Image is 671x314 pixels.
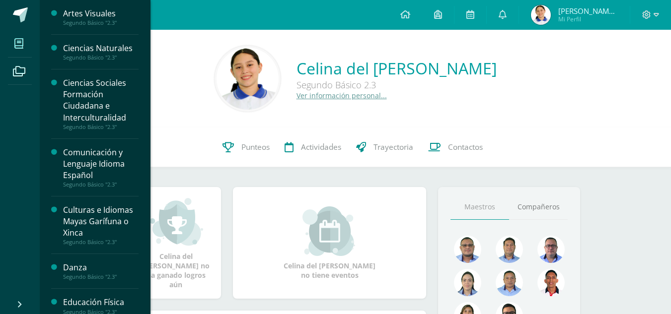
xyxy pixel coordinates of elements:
[63,297,139,308] div: Educación Física
[297,79,497,91] div: Segundo Básico 2.3
[421,127,490,167] a: Contactos
[63,147,139,181] div: Comunicación y Lenguaje Idioma Español
[454,269,481,296] img: 375aecfb130304131abdbe7791f44736.png
[297,91,387,100] a: Ver información personal...
[141,197,211,289] div: Celina del [PERSON_NAME] no ha ganado logros aún
[63,8,139,26] a: Artes VisualesSegundo Básico "2.3"
[63,204,139,246] a: Culturas e Idiomas Mayas Garífuna o XincaSegundo Básico "2.3"
[63,43,139,61] a: Ciencias NaturalesSegundo Básico "2.3"
[531,5,551,25] img: 5085e44cdb9404f1d524c719e83a611b.png
[373,142,413,152] span: Trayectoria
[63,77,139,130] a: Ciencias Sociales Formación Ciudadana e InterculturalidadSegundo Básico "2.3"
[558,6,618,16] span: [PERSON_NAME] del [PERSON_NAME]
[277,127,349,167] a: Actividades
[63,239,139,246] div: Segundo Básico "2.3"
[217,48,279,110] img: 9b57375d3b6289a7b3c699e5a8487e31.png
[63,147,139,188] a: Comunicación y Lenguaje Idioma EspañolSegundo Básico "2.3"
[63,19,139,26] div: Segundo Básico "2.3"
[301,142,341,152] span: Actividades
[215,127,277,167] a: Punteos
[496,236,523,263] img: 2ac039123ac5bd71a02663c3aa063ac8.png
[302,206,357,256] img: event_small.png
[496,269,523,296] img: 2efff582389d69505e60b50fc6d5bd41.png
[448,142,483,152] span: Contactos
[63,43,139,54] div: Ciencias Naturales
[537,269,565,296] img: 89a3ce4a01dc90e46980c51de3177516.png
[280,206,379,280] div: Celina del [PERSON_NAME] no tiene eventos
[241,142,270,152] span: Punteos
[63,54,139,61] div: Segundo Básico "2.3"
[63,8,139,19] div: Artes Visuales
[63,262,139,273] div: Danza
[63,124,139,130] div: Segundo Básico "2.3"
[297,58,497,79] a: Celina del [PERSON_NAME]
[349,127,421,167] a: Trayectoria
[509,194,568,220] a: Compañeros
[450,194,509,220] a: Maestros
[558,15,618,23] span: Mi Perfil
[149,197,203,247] img: achievement_small.png
[63,77,139,123] div: Ciencias Sociales Formación Ciudadana e Interculturalidad
[63,204,139,239] div: Culturas e Idiomas Mayas Garífuna o Xinca
[63,181,139,188] div: Segundo Básico "2.3"
[454,236,481,263] img: 99962f3fa423c9b8099341731b303440.png
[63,262,139,280] a: DanzaSegundo Básico "2.3"
[63,273,139,280] div: Segundo Básico "2.3"
[537,236,565,263] img: 30ea9b988cec0d4945cca02c4e803e5a.png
